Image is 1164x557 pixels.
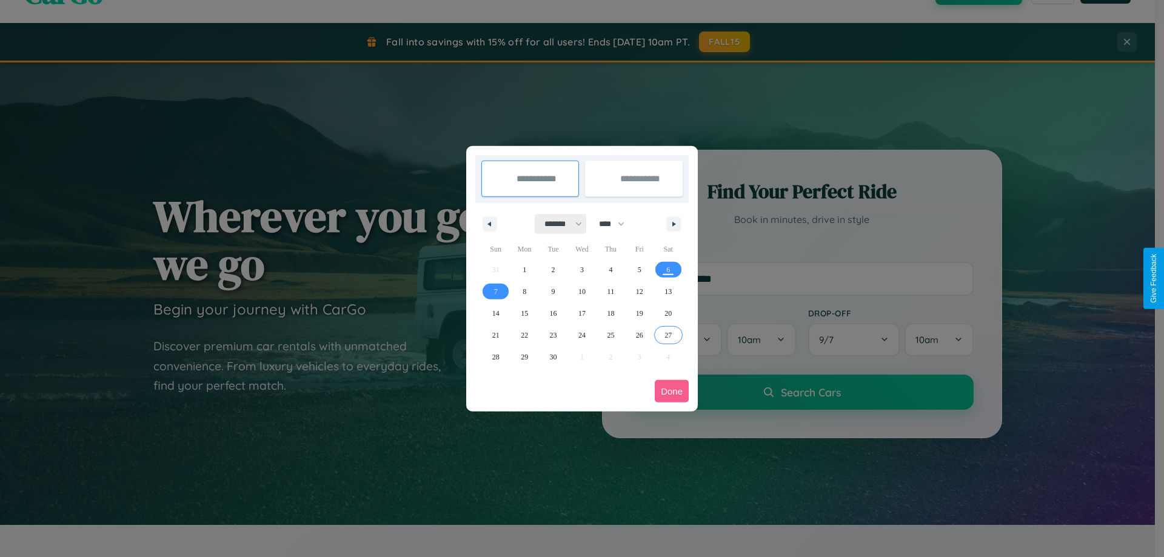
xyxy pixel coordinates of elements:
span: 24 [578,324,586,346]
span: 26 [636,324,643,346]
button: 23 [539,324,567,346]
span: 5 [638,259,641,281]
button: 29 [510,346,538,368]
button: 25 [597,324,625,346]
button: 18 [597,302,625,324]
button: 24 [567,324,596,346]
span: 9 [552,281,555,302]
button: 16 [539,302,567,324]
span: 1 [523,259,526,281]
button: 19 [625,302,654,324]
span: 4 [609,259,612,281]
div: Give Feedback [1149,254,1158,303]
button: 10 [567,281,596,302]
button: 27 [654,324,683,346]
span: 20 [664,302,672,324]
span: Fri [625,239,654,259]
span: 11 [607,281,615,302]
button: 21 [481,324,510,346]
span: 2 [552,259,555,281]
span: Wed [567,239,596,259]
button: 17 [567,302,596,324]
button: 7 [481,281,510,302]
span: 18 [607,302,614,324]
span: 22 [521,324,528,346]
span: Tue [539,239,567,259]
span: 6 [666,259,670,281]
span: 15 [521,302,528,324]
span: 19 [636,302,643,324]
button: 14 [481,302,510,324]
span: 29 [521,346,528,368]
button: 1 [510,259,538,281]
button: 8 [510,281,538,302]
span: 12 [636,281,643,302]
span: 30 [550,346,557,368]
button: 6 [654,259,683,281]
button: 9 [539,281,567,302]
button: 28 [481,346,510,368]
span: 8 [523,281,526,302]
button: 3 [567,259,596,281]
span: 16 [550,302,557,324]
button: 2 [539,259,567,281]
span: 13 [664,281,672,302]
span: 21 [492,324,500,346]
span: Sat [654,239,683,259]
button: 11 [597,281,625,302]
button: Done [655,380,689,402]
span: Sun [481,239,510,259]
span: 7 [494,281,498,302]
span: 3 [580,259,584,281]
button: 13 [654,281,683,302]
span: 28 [492,346,500,368]
span: 27 [664,324,672,346]
span: Mon [510,239,538,259]
button: 30 [539,346,567,368]
span: Thu [597,239,625,259]
span: 25 [607,324,614,346]
span: 17 [578,302,586,324]
button: 4 [597,259,625,281]
span: 23 [550,324,557,346]
span: 10 [578,281,586,302]
button: 5 [625,259,654,281]
button: 20 [654,302,683,324]
span: 14 [492,302,500,324]
button: 22 [510,324,538,346]
button: 15 [510,302,538,324]
button: 12 [625,281,654,302]
button: 26 [625,324,654,346]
